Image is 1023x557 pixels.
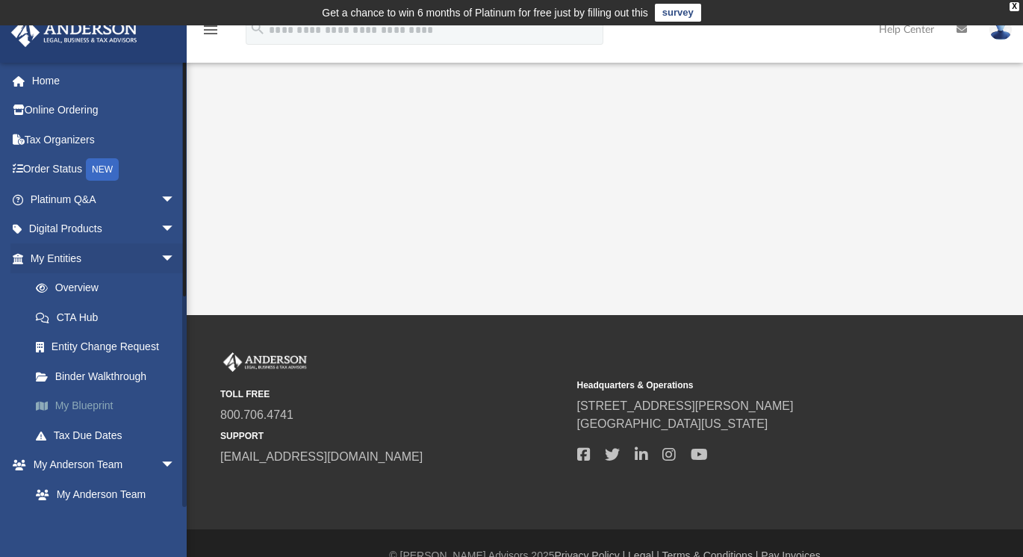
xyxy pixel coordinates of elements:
[161,214,190,245] span: arrow_drop_down
[655,4,701,22] a: survey
[21,479,183,509] a: My Anderson Team
[21,391,198,421] a: My Blueprint
[220,352,310,372] img: Anderson Advisors Platinum Portal
[21,332,198,362] a: Entity Change Request
[7,18,142,47] img: Anderson Advisors Platinum Portal
[989,19,1012,40] img: User Pic
[10,125,198,155] a: Tax Organizers
[10,96,198,125] a: Online Ordering
[21,302,198,332] a: CTA Hub
[10,243,198,273] a: My Entitiesarrow_drop_down
[10,155,198,185] a: Order StatusNEW
[86,158,119,181] div: NEW
[10,184,198,214] a: Platinum Q&Aarrow_drop_down
[220,450,423,463] a: [EMAIL_ADDRESS][DOMAIN_NAME]
[10,214,198,244] a: Digital Productsarrow_drop_down
[1010,2,1019,11] div: close
[220,429,567,443] small: SUPPORT
[220,408,293,421] a: 800.706.4741
[249,20,266,37] i: search
[161,243,190,274] span: arrow_drop_down
[161,184,190,215] span: arrow_drop_down
[577,417,768,430] a: [GEOGRAPHIC_DATA][US_STATE]
[202,21,220,39] i: menu
[21,420,198,450] a: Tax Due Dates
[161,450,190,481] span: arrow_drop_down
[10,66,198,96] a: Home
[202,28,220,39] a: menu
[577,379,924,392] small: Headquarters & Operations
[21,273,198,303] a: Overview
[220,388,567,401] small: TOLL FREE
[10,450,190,480] a: My Anderson Teamarrow_drop_down
[21,361,198,391] a: Binder Walkthrough
[322,4,648,22] div: Get a chance to win 6 months of Platinum for free just by filling out this
[577,399,794,412] a: [STREET_ADDRESS][PERSON_NAME]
